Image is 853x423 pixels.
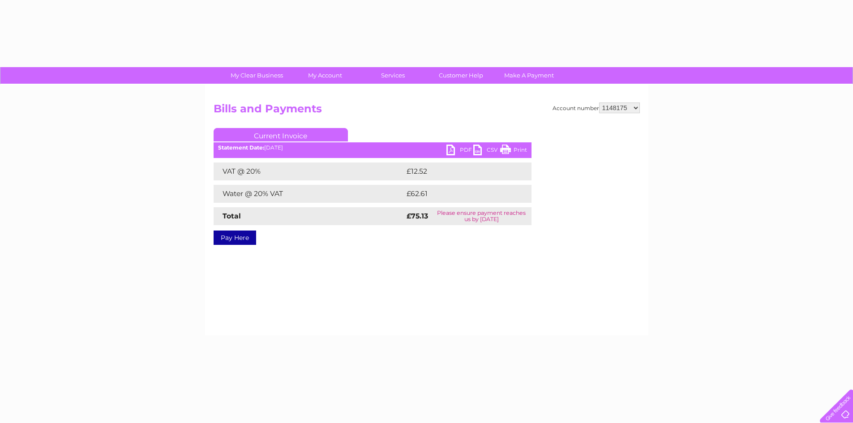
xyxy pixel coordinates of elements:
a: Services [356,67,430,84]
a: Current Invoice [214,128,348,141]
td: Water @ 20% VAT [214,185,404,203]
a: Print [500,145,527,158]
strong: £75.13 [407,212,428,220]
h2: Bills and Payments [214,103,640,120]
td: VAT @ 20% [214,162,404,180]
td: £62.61 [404,185,513,203]
a: Pay Here [214,231,256,245]
a: PDF [446,145,473,158]
td: Please ensure payment reaches us by [DATE] [432,207,531,225]
b: Statement Date: [218,144,264,151]
a: Make A Payment [492,67,566,84]
td: £12.52 [404,162,512,180]
div: Account number [553,103,640,113]
a: My Clear Business [220,67,294,84]
a: Customer Help [424,67,498,84]
strong: Total [223,212,241,220]
a: CSV [473,145,500,158]
a: My Account [288,67,362,84]
div: [DATE] [214,145,532,151]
